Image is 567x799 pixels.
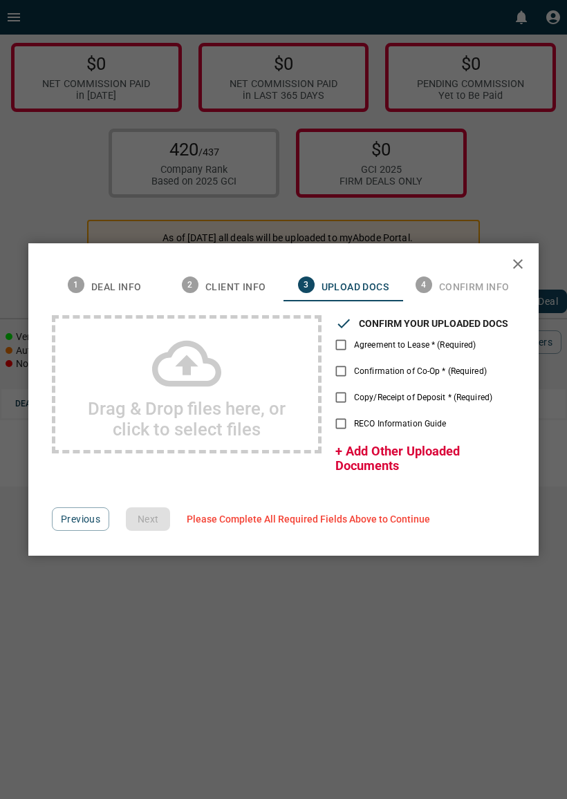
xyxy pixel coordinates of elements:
button: Previous [52,507,109,531]
text: 2 [187,280,192,290]
span: Upload Docs [322,281,389,294]
text: 3 [304,280,308,290]
span: Deal Info [91,281,142,294]
h2: Drag & Drop files here, or click to select files [69,398,304,440]
span: Please Complete All Required Fields Above to Continue [187,514,430,525]
text: 1 [73,280,78,290]
span: RECO Information Guide [354,417,446,430]
span: Agreement to Lease * (Required) [354,339,476,351]
h3: CONFIRM YOUR UPLOADED DOCS [359,318,508,329]
span: Confirmation of Co-Op * (Required) [354,365,487,377]
span: Client Info [205,281,266,294]
span: Copy/Receipt of Deposit * (Required) [354,391,492,404]
div: Drag & Drop files here, or click to select files [52,315,322,453]
span: + Add Other Uploaded Documents [335,444,460,473]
